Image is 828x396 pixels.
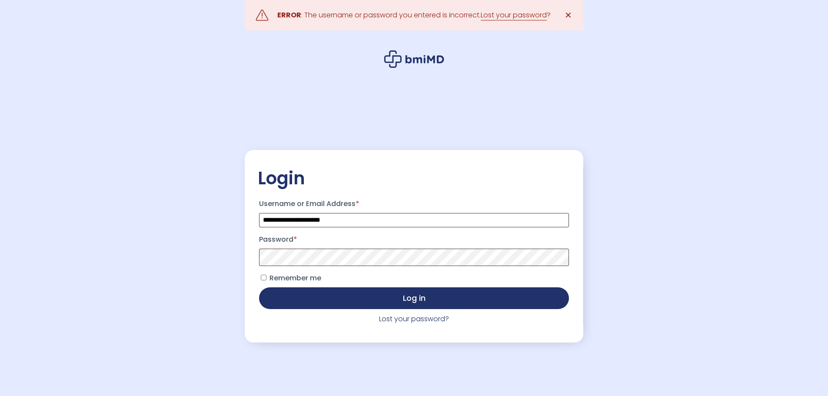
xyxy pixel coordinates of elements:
label: Username or Email Address [259,197,569,211]
a: ✕ [559,7,577,24]
a: Lost your password? [379,314,449,324]
strong: ERROR [277,10,301,20]
div: : The username or password you entered is incorrect. ? [277,9,551,21]
span: ✕ [565,9,572,21]
h2: Login [258,167,570,189]
button: Log in [259,287,569,309]
input: Remember me [261,275,266,280]
label: Password [259,233,569,246]
span: Remember me [269,273,321,283]
a: Lost your password [481,10,547,20]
